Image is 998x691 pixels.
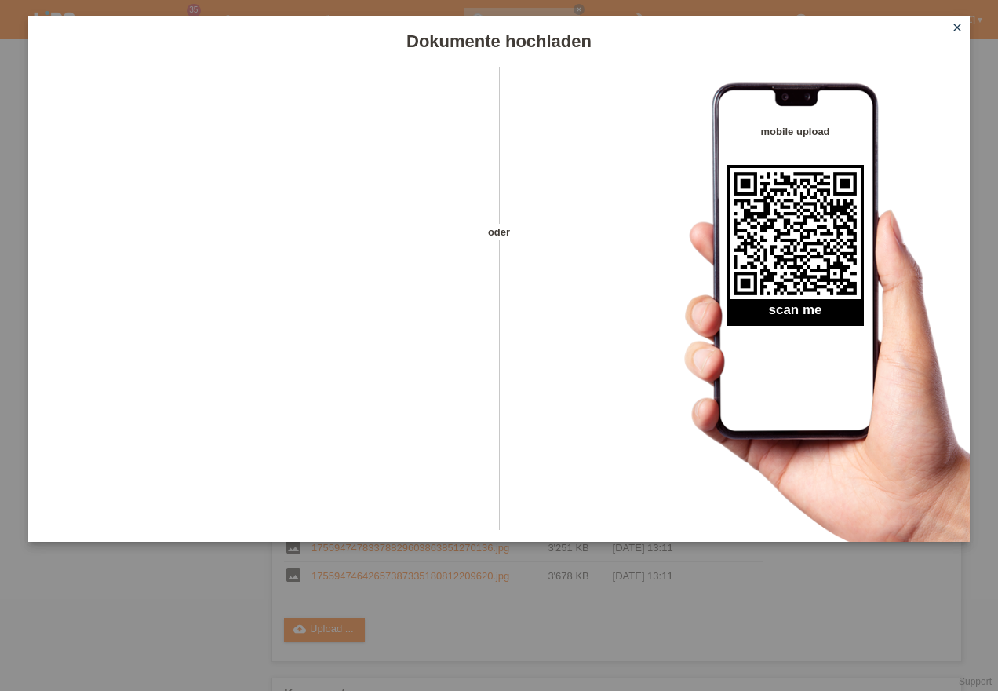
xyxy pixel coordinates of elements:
[28,31,970,51] h1: Dokumente hochladen
[951,21,963,34] i: close
[727,126,864,137] h4: mobile upload
[472,224,526,240] span: oder
[727,302,864,326] h2: scan me
[947,20,967,38] a: close
[52,106,472,499] iframe: Upload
